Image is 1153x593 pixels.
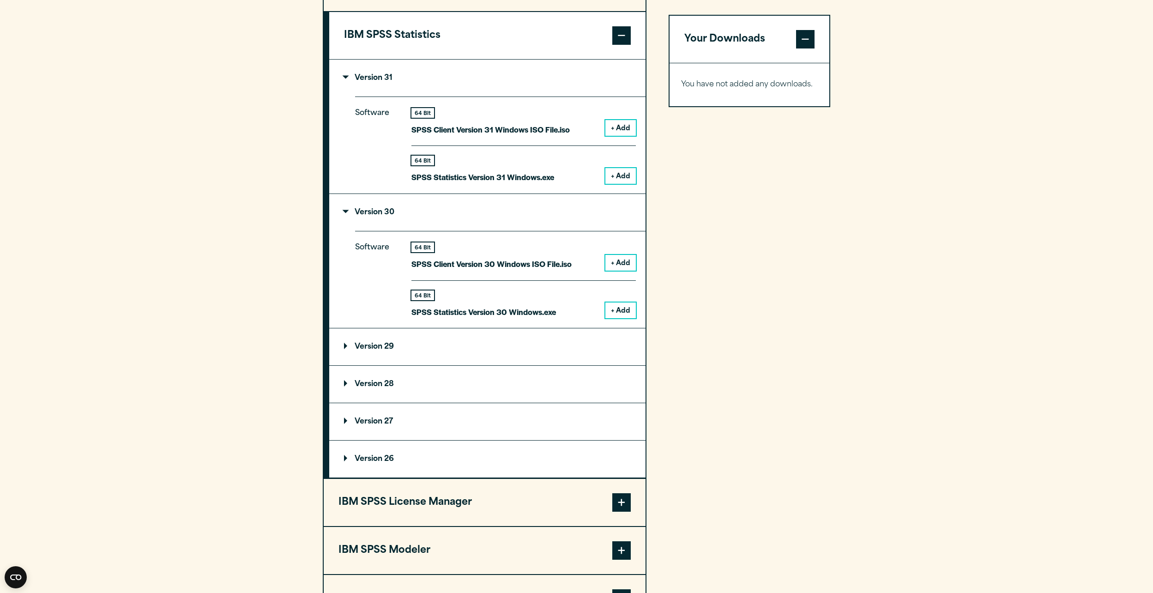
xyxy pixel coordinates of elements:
[411,123,570,136] p: SPSS Client Version 31 Windows ISO File.iso
[344,381,394,388] p: Version 28
[329,59,646,478] div: IBM SPSS Statistics
[411,305,556,319] p: SPSS Statistics Version 30 Windows.exe
[324,527,646,574] button: IBM SPSS Modeler
[329,441,646,478] summary: Version 26
[670,63,830,106] div: Your Downloads
[605,303,636,318] button: + Add
[411,290,434,300] div: 64 Bit
[355,107,397,176] p: Software
[411,108,434,118] div: 64 Bit
[329,194,646,231] summary: Version 30
[324,479,646,526] button: IBM SPSS License Manager
[411,257,572,271] p: SPSS Client Version 30 Windows ISO File.iso
[605,168,636,184] button: + Add
[605,255,636,271] button: + Add
[329,328,646,365] summary: Version 29
[329,12,646,59] button: IBM SPSS Statistics
[411,242,434,252] div: 64 Bit
[670,16,830,63] button: Your Downloads
[329,403,646,440] summary: Version 27
[344,74,392,82] p: Version 31
[681,78,818,91] p: You have not added any downloads.
[344,209,394,216] p: Version 30
[411,156,434,165] div: 64 Bit
[605,120,636,136] button: + Add
[355,241,397,311] p: Software
[344,455,394,463] p: Version 26
[344,343,394,351] p: Version 29
[329,366,646,403] summary: Version 28
[329,60,646,97] summary: Version 31
[344,418,393,425] p: Version 27
[411,170,554,184] p: SPSS Statistics Version 31 Windows.exe
[5,566,27,588] button: Open CMP widget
